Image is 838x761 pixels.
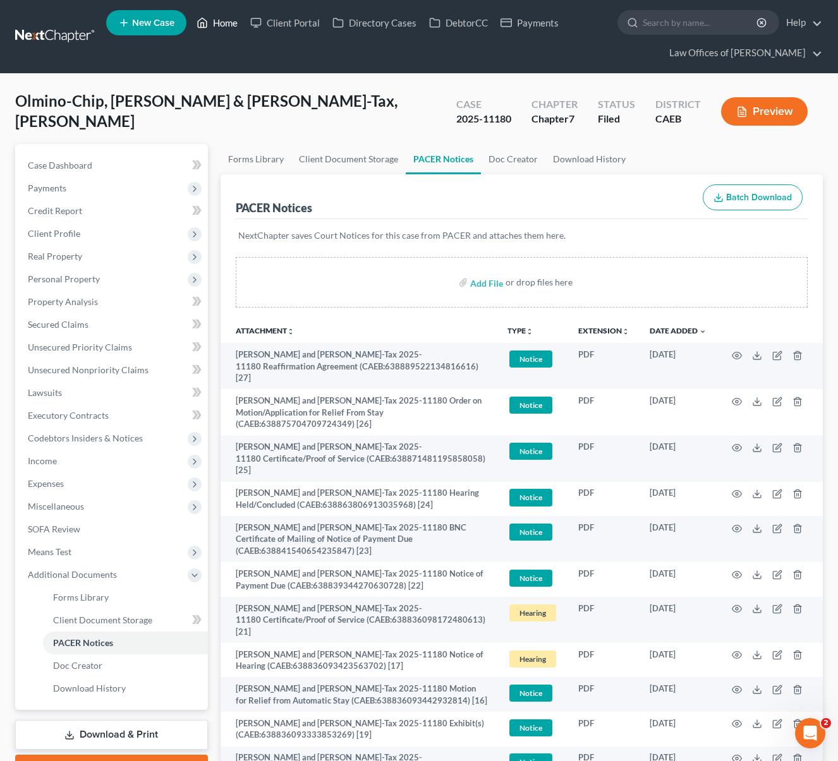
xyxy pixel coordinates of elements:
i: expand_more [699,328,707,335]
a: Client Document Storage [291,144,406,174]
span: Notice [509,719,552,736]
a: Payments [494,11,565,34]
span: Means Test [28,546,71,557]
td: [DATE] [640,677,717,712]
a: Notice [507,395,558,416]
td: [PERSON_NAME] and [PERSON_NAME]-Tax 2025-11180 Exhibit(s) (CAEB:638836093333853269) [19] [221,712,498,746]
td: PDF [568,343,640,389]
a: Law Offices of [PERSON_NAME] [663,42,822,64]
div: PACER Notices [236,200,312,215]
a: Help [780,11,822,34]
a: Notice [507,487,558,508]
button: TYPEunfold_more [507,327,533,335]
a: Case Dashboard [18,154,208,177]
td: PDF [568,712,640,746]
span: Expenses [28,478,64,489]
td: [PERSON_NAME] and [PERSON_NAME]-Tax 2025-11180 Notice of Payment Due (CAEB:638839344270630728) [22] [221,562,498,597]
div: Chapter [531,97,578,112]
a: Unsecured Priority Claims [18,336,208,359]
td: [DATE] [640,597,717,643]
span: Olmino-Chip, [PERSON_NAME] & [PERSON_NAME]-Tax, [PERSON_NAME] [15,92,398,130]
a: Home [190,11,244,34]
td: [PERSON_NAME] and [PERSON_NAME]-Tax 2025-11180 Order on Motion/Application for Relief From Stay (... [221,389,498,435]
span: Lawsuits [28,387,62,398]
span: Forms Library [53,592,109,602]
span: Hearing [509,650,556,668]
td: PDF [568,516,640,562]
a: Unsecured Nonpriority Claims [18,359,208,381]
span: Credit Report [28,205,82,216]
span: Batch Download [726,192,792,203]
td: [DATE] [640,516,717,562]
span: Notice [509,570,552,587]
a: Client Portal [244,11,326,34]
span: Notice [509,685,552,702]
div: Case [456,97,511,112]
span: SOFA Review [28,524,80,534]
td: PDF [568,482,640,517]
td: [DATE] [640,712,717,746]
a: Attachmentunfold_more [236,326,295,335]
a: Credit Report [18,200,208,222]
a: Forms Library [221,144,291,174]
p: NextChapter saves Court Notices for this case from PACER and attaches them here. [238,229,806,242]
span: Property Analysis [28,296,98,307]
span: Secured Claims [28,319,88,330]
span: Payments [28,183,66,193]
a: Notice [507,522,558,542]
a: Hearing [507,649,558,669]
i: unfold_more [622,328,629,335]
a: Notice [507,717,558,738]
td: PDF [568,389,640,435]
span: Additional Documents [28,569,117,580]
a: Date Added expand_more [650,326,707,335]
td: [DATE] [640,482,717,517]
a: Doc Creator [43,654,208,677]
div: or drop files here [506,276,573,289]
span: Hearing [509,604,556,621]
td: [DATE] [640,436,717,482]
div: Filed [598,112,635,126]
a: Download History [545,144,633,174]
span: 7 [569,112,574,124]
td: [DATE] [640,562,717,597]
input: Search by name... [643,11,758,34]
a: PACER Notices [43,632,208,654]
td: PDF [568,597,640,643]
div: Status [598,97,635,112]
iframe: Intercom live chat [795,718,825,748]
div: CAEB [655,112,701,126]
a: Extensionunfold_more [578,326,629,335]
span: Case Dashboard [28,160,92,171]
a: Doc Creator [481,144,545,174]
td: PDF [568,643,640,678]
a: Notice [507,568,558,589]
span: Unsecured Nonpriority Claims [28,364,149,375]
span: Notice [509,443,552,460]
button: Preview [721,97,808,126]
span: PACER Notices [53,637,113,648]
span: Notice [509,351,552,368]
td: [PERSON_NAME] and [PERSON_NAME]-Tax 2025-11180 Certificate/Proof of Service (CAEB:638836098172480... [221,597,498,643]
td: [PERSON_NAME] and [PERSON_NAME]-Tax 2025-11180 Reaffirmation Agreement (CAEB:638889522134816616) ... [221,343,498,389]
td: PDF [568,562,640,597]
td: [PERSON_NAME] and [PERSON_NAME]-Tax 2025-11180 BNC Certificate of Mailing of Notice of Payment Du... [221,516,498,562]
span: Miscellaneous [28,501,84,512]
a: Notice [507,683,558,704]
td: PDF [568,436,640,482]
a: Download History [43,677,208,700]
span: 2 [821,718,831,728]
a: PACER Notices [406,144,481,174]
span: Notice [509,397,552,414]
span: Client Profile [28,228,80,239]
a: Notice [507,441,558,462]
span: Real Property [28,251,82,261]
span: Income [28,455,57,466]
span: Download History [53,683,126,693]
a: SOFA Review [18,518,208,541]
a: Download & Print [15,720,208,750]
a: Lawsuits [18,381,208,404]
td: [PERSON_NAME] and [PERSON_NAME]-Tax 2025-11180 Certificate/Proof of Service (CAEB:638871481195858... [221,436,498,482]
a: Property Analysis [18,291,208,313]
a: Forms Library [43,586,208,609]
